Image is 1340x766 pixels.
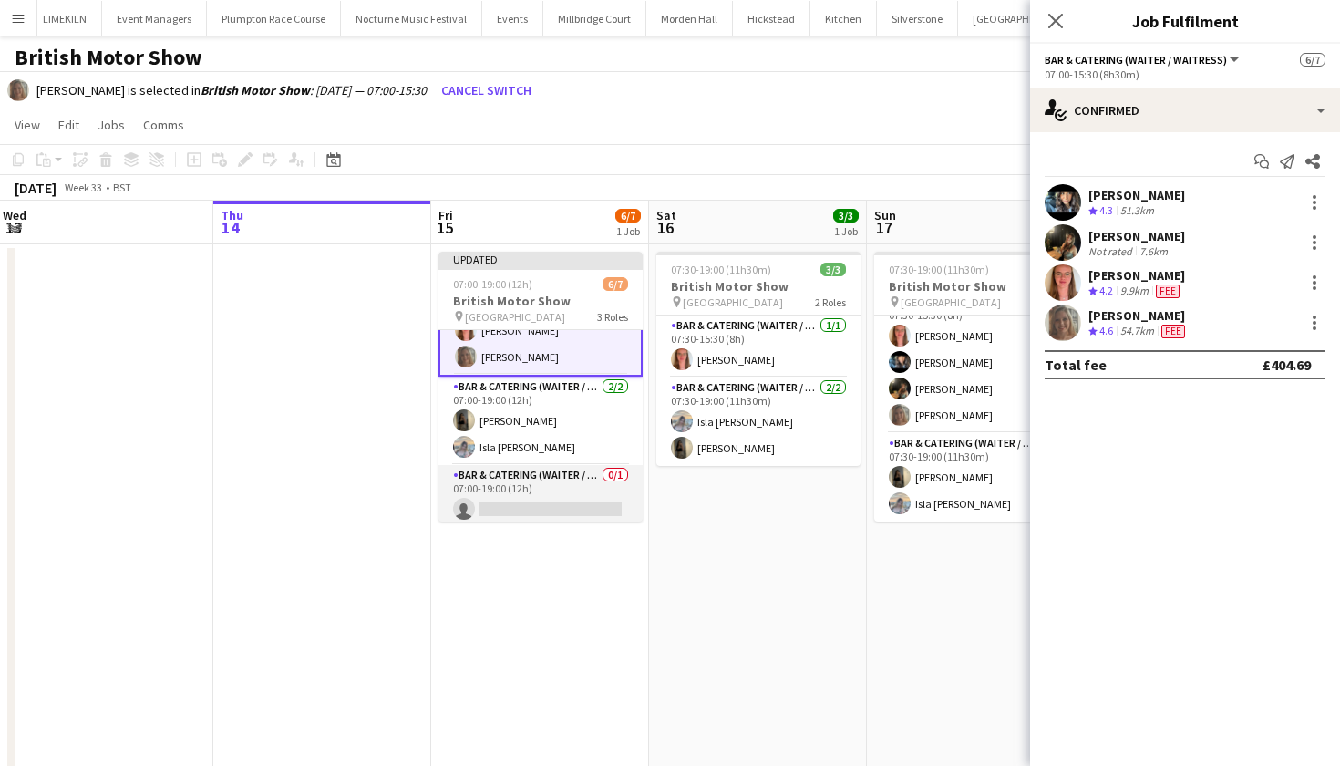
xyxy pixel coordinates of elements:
app-job-card: 07:30-19:00 (11h30m)3/3British Motor Show [GEOGRAPHIC_DATA]2 RolesBar & Catering (Waiter / waitre... [656,252,861,466]
span: 17 [871,217,896,238]
button: Kitchen [810,1,877,36]
button: Bar & Catering (Waiter / waitress) [1045,53,1242,67]
i: : [DATE] — 07:00-15:30 [201,82,427,98]
span: Fee [1156,285,1180,298]
div: Total fee [1045,356,1107,374]
span: 14 [218,217,243,238]
button: Morden Hall [646,1,733,36]
button: Nocturne Music Festival [341,1,482,36]
button: [GEOGRAPHIC_DATA] [958,1,1088,36]
h3: British Motor Show [656,278,861,295]
app-card-role: Bar & Catering (Waiter / waitress)4/407:30-15:30 (8h)[PERSON_NAME][PERSON_NAME][PERSON_NAME][PERS... [874,292,1078,433]
span: Wed [3,207,26,223]
a: View [7,113,47,137]
a: Edit [51,113,87,137]
div: [PERSON_NAME] is selected in [36,82,427,98]
span: Fee [1161,325,1185,338]
button: Plumpton Race Course [207,1,341,36]
app-job-card: 07:30-19:00 (11h30m)6/6British Motor Show [GEOGRAPHIC_DATA]2 RolesBar & Catering (Waiter / waitre... [874,252,1078,522]
a: Comms [136,113,191,137]
h1: British Motor Show [15,44,202,71]
div: Confirmed [1030,88,1340,132]
span: Jobs [98,117,125,133]
div: 07:00-15:30 (8h30m) [1045,67,1325,81]
span: 2 Roles [815,295,846,309]
div: Updated [438,252,643,266]
span: 15 [436,217,453,238]
div: 9.9km [1117,284,1152,299]
span: 3 Roles [597,310,628,324]
span: Week 33 [60,181,106,194]
span: [GEOGRAPHIC_DATA] [901,295,1001,309]
b: British Motor Show [201,82,310,98]
span: 3/3 [820,263,846,276]
div: 51.3km [1117,203,1158,219]
span: Edit [58,117,79,133]
button: Millbridge Court [543,1,646,36]
div: 7.6km [1136,244,1171,258]
span: 6/7 [603,277,628,291]
span: 4.2 [1099,284,1113,297]
span: Sun [874,207,896,223]
div: 54.7km [1117,324,1158,339]
app-card-role: Bar & Catering (Waiter / waitress)2/207:30-19:00 (11h30m)Isla [PERSON_NAME][PERSON_NAME] [656,378,861,466]
span: 4.3 [1099,203,1113,217]
span: Comms [143,117,184,133]
app-card-role: Bar & Catering (Waiter / waitress)2/207:00-19:00 (12h)[PERSON_NAME]Isla [PERSON_NAME] [438,377,643,465]
span: 07:30-19:00 (11h30m) [671,263,771,276]
div: 1 Job [834,224,858,238]
span: Bar & Catering (Waiter / waitress) [1045,53,1227,67]
span: 16 [654,217,676,238]
a: Jobs [90,113,132,137]
button: Cancel switch [434,76,539,105]
div: £404.69 [1263,356,1311,374]
app-job-card: Updated07:00-19:00 (12h)6/7British Motor Show [GEOGRAPHIC_DATA]3 Roles07:00-15:30 (8h30m)[PERSON_... [438,252,643,522]
app-card-role: Bar & Catering (Waiter / waitress)2/207:30-19:00 (11h30m)[PERSON_NAME]Isla [PERSON_NAME] [874,433,1078,522]
div: [PERSON_NAME] [1088,267,1185,284]
app-card-role: Bar & Catering (Waiter / waitress)1/107:30-15:30 (8h)[PERSON_NAME] [656,316,861,378]
button: Event Managers [102,1,207,36]
button: Silverstone [877,1,958,36]
button: Hickstead [733,1,810,36]
h3: British Motor Show [438,293,643,309]
div: [PERSON_NAME] [1088,228,1185,244]
div: Not rated [1088,244,1136,258]
div: [PERSON_NAME] [1088,187,1185,203]
button: LIMEKILN [28,1,102,36]
span: Thu [221,207,243,223]
span: 6/7 [1300,53,1325,67]
span: Fri [438,207,453,223]
span: 4.6 [1099,324,1113,337]
span: View [15,117,40,133]
div: Crew has different fees then in role [1152,284,1183,299]
span: Sat [656,207,676,223]
div: [PERSON_NAME] [1088,307,1189,324]
div: 1 Job [616,224,640,238]
button: Events [482,1,543,36]
span: 07:30-19:00 (11h30m) [889,263,989,276]
div: Crew has different fees then in role [1158,324,1189,339]
app-card-role: Bar & Catering (Waiter / waitress)0/107:00-19:00 (12h) [438,465,643,527]
span: 3/3 [833,209,859,223]
h3: British Motor Show [874,278,1078,295]
span: [GEOGRAPHIC_DATA] [683,295,783,309]
span: [GEOGRAPHIC_DATA] [465,310,565,324]
span: 6/7 [615,209,641,223]
div: [DATE] [15,179,57,197]
div: BST [113,181,131,194]
span: 07:00-19:00 (12h) [453,277,532,291]
h3: Job Fulfilment [1030,9,1340,33]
